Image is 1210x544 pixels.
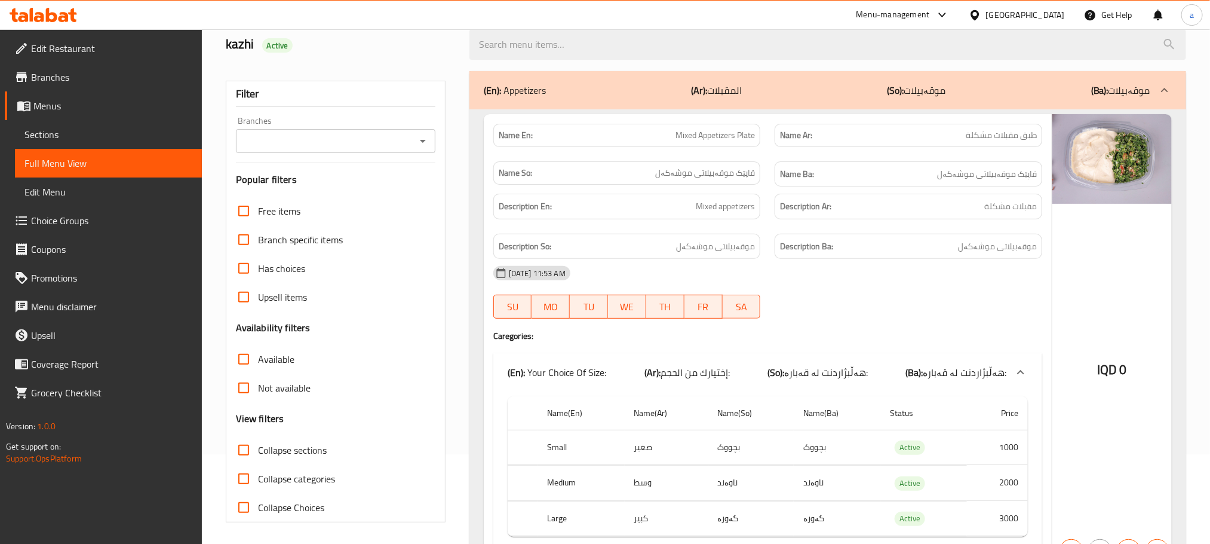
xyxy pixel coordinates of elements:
[661,363,730,381] span: إختيارك من الحجم:
[33,99,192,113] span: Menus
[31,41,192,56] span: Edit Restaurant
[691,81,707,99] b: (Ar):
[6,451,82,466] a: Support.OpsPlatform
[31,357,192,371] span: Coverage Report
[895,512,925,526] div: Active
[31,242,192,256] span: Coupons
[469,71,1186,109] div: (En): Appetizers(Ar):المقبلات(So):موقەبیلات(Ba):موقەبیلات
[937,167,1037,182] span: قاپێک موقەبیلاتی موشەکەل
[967,396,1028,430] th: Price
[684,295,723,319] button: FR
[625,501,708,536] td: كبير
[689,298,718,316] span: FR
[508,365,607,380] p: Your Choice Of Size:
[15,120,202,149] a: Sections
[784,363,868,381] span: هەڵبژاردنت لە قەبارە:
[986,8,1065,22] div: [GEOGRAPHIC_DATA]
[967,430,1028,465] td: 1000
[5,91,202,120] a: Menus
[984,199,1037,214] span: مقبلات مشكلة
[1190,8,1194,22] span: a
[691,83,742,97] p: المقبلات
[923,363,1006,381] span: هەڵبژاردنت لە قەبارە:
[646,295,684,319] button: TH
[499,167,532,179] strong: Name So:
[508,396,1028,537] table: choices table
[780,239,833,254] strong: Description Ba:
[493,330,1042,342] h4: Caregories:
[262,40,293,51] span: Active
[236,412,284,426] h3: View filters
[794,466,880,501] td: ناوەند
[708,501,794,536] td: گەورە
[5,264,202,292] a: Promotions
[5,63,202,91] a: Branches
[6,439,61,454] span: Get support on:
[484,83,546,97] p: Appetizers
[538,501,625,536] th: Large
[258,443,327,457] span: Collapse sections
[508,363,525,381] b: (En):
[258,261,305,276] span: Has choices
[258,233,343,247] span: Branch specific items
[895,512,925,525] span: Active
[536,298,565,316] span: MO
[24,185,192,199] span: Edit Menu
[570,295,608,319] button: TU
[493,295,532,319] button: SU
[258,500,324,515] span: Collapse Choices
[1097,358,1117,381] span: IQD
[226,35,455,53] h2: kazhi
[794,396,880,430] th: Name(Ba)
[499,239,551,254] strong: Description So:
[958,239,1037,254] span: موقەبیلاتی موشەکەل
[258,472,335,486] span: Collapse categories
[493,353,1042,392] div: (En): Your Choice Of Size:(Ar):إختيارك من الحجم:(So):هەڵبژاردنت لە قەبارە:(Ba):هەڵبژاردنت لە قەبارە:
[625,466,708,501] td: وسط
[499,199,552,214] strong: Description En:
[5,235,202,264] a: Coupons
[258,204,300,218] span: Free items
[887,83,946,97] p: موقەبیلات
[532,295,570,319] button: MO
[236,81,435,107] div: Filter
[31,70,192,84] span: Branches
[966,129,1037,142] span: طبق مقبلات مشكلة
[1091,83,1150,97] p: موقەبیلات
[895,441,925,455] div: Active
[538,430,625,465] th: Small
[575,298,603,316] span: TU
[31,386,192,400] span: Grocery Checklist
[723,295,761,319] button: SA
[236,321,311,335] h3: Availability filters
[1052,114,1172,204] img: Burger_Seko__%D8%B7%D8%A8%D9%82_%D9%85%D9%82%D8%A8%D9%84%D8%A7%D8%AA_M638422913379692614.jpg
[5,378,202,407] a: Grocery Checklist
[262,38,293,53] div: Active
[1120,358,1127,381] span: 0
[1091,81,1108,99] b: (Ba):
[538,466,625,501] th: Medium
[676,239,755,254] span: موقەبیلاتی موشەکەل
[258,381,311,395] span: Not available
[708,466,794,501] td: ناوەند
[794,430,880,465] td: بچووک
[651,298,680,316] span: TH
[655,167,755,179] span: قاپێک موقەبیلاتی موشەکەل
[538,396,625,430] th: Name(En)
[15,178,202,206] a: Edit Menu
[895,476,925,490] span: Active
[887,81,904,99] b: (So):
[236,173,435,187] h3: Popular filters
[499,298,527,316] span: SU
[504,268,570,279] span: [DATE] 11:53 AM
[895,476,925,491] div: Active
[258,290,307,304] span: Upsell items
[469,29,1186,60] input: search
[5,321,202,350] a: Upsell
[880,396,967,430] th: Status
[24,127,192,142] span: Sections
[856,8,930,22] div: Menu-management
[613,298,641,316] span: WE
[6,418,35,434] span: Version:
[414,133,431,149] button: Open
